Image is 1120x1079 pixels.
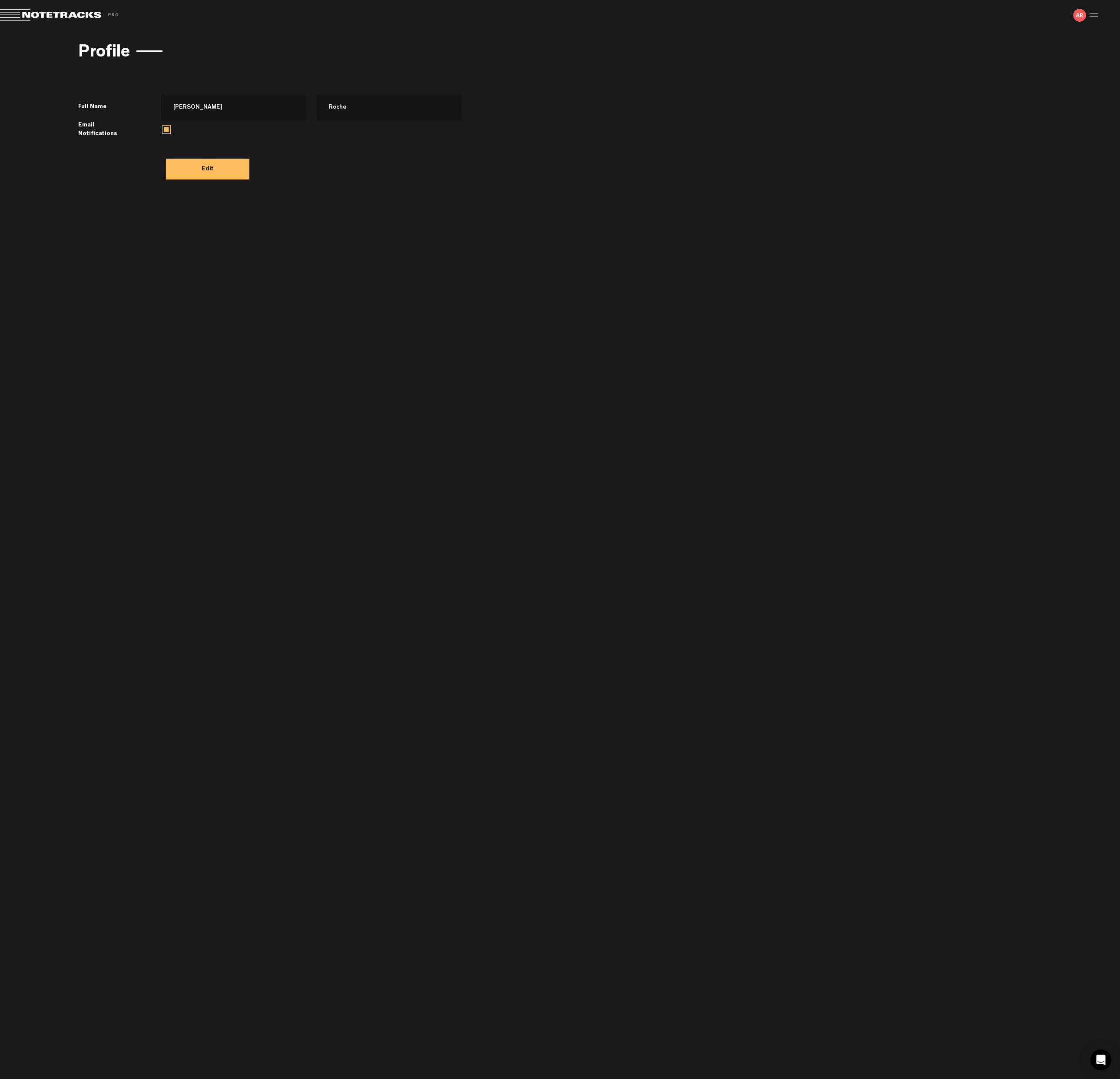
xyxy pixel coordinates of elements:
[78,44,130,63] h3: Profile
[78,121,153,138] label: Email Notifications
[1090,1049,1111,1070] div: Open Intercom Messenger
[166,159,249,179] button: Edit
[1073,9,1086,22] img: letters
[317,95,462,121] input: Last Name
[78,103,153,111] label: Full Name
[161,95,306,121] input: First Name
